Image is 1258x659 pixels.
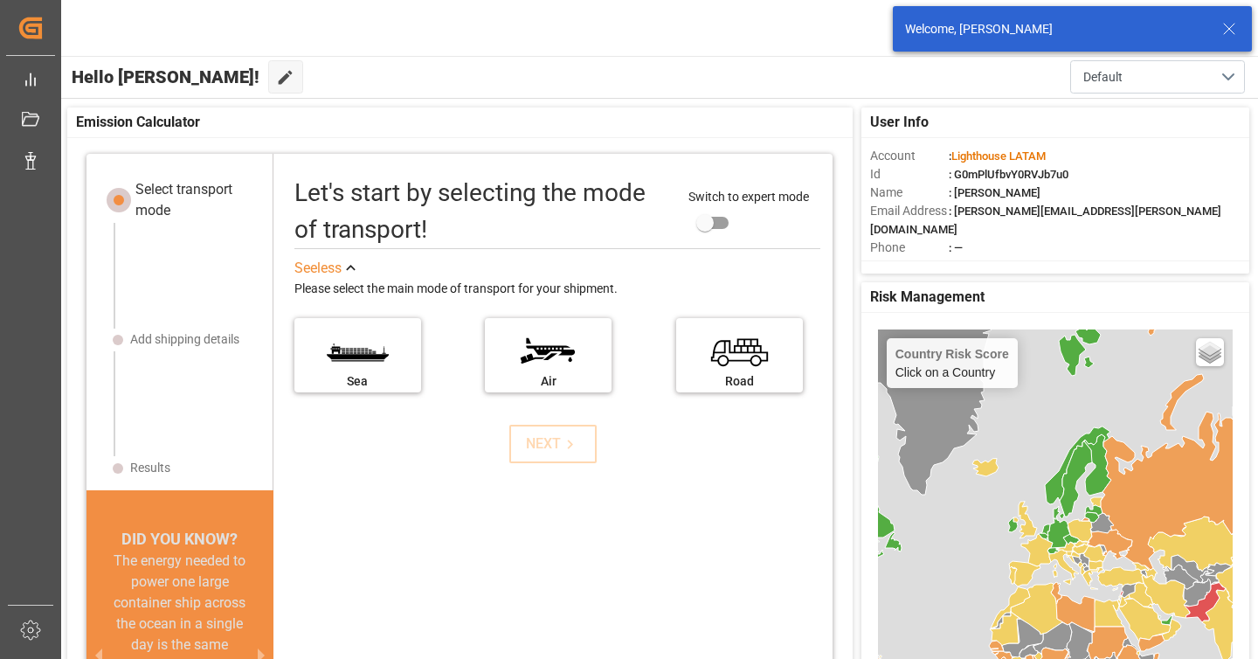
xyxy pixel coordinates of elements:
[494,372,603,391] div: Air
[685,372,794,391] div: Road
[1083,68,1123,87] span: Default
[949,241,963,254] span: : —
[951,149,1046,163] span: Lighthouse LATAM
[1070,60,1245,94] button: open menu
[870,147,949,165] span: Account
[1196,338,1224,366] a: Layers
[949,186,1040,199] span: : [PERSON_NAME]
[895,347,1009,379] div: Click on a Country
[526,434,579,454] div: NEXT
[949,168,1068,181] span: : G0mPlUfbvY0RVJb7u0
[130,330,239,349] div: Add shipping details
[72,60,259,94] span: Hello [PERSON_NAME]!
[870,202,949,220] span: Email Address
[294,279,821,300] div: Please select the main mode of transport for your shipment.
[949,149,1046,163] span: :
[303,372,412,391] div: Sea
[130,459,170,477] div: Results
[870,257,949,275] span: Account Type
[294,258,342,279] div: See less
[870,184,949,202] span: Name
[688,190,809,204] span: Switch to expert mode
[905,20,1206,38] div: Welcome, [PERSON_NAME]
[135,179,260,221] div: Select transport mode
[895,347,1009,361] h4: Country Risk Score
[870,205,1221,236] span: : [PERSON_NAME][EMAIL_ADDRESS][PERSON_NAME][DOMAIN_NAME]
[870,165,949,184] span: Id
[509,425,597,463] button: NEXT
[294,175,672,248] div: Let's start by selecting the mode of transport!
[870,239,949,257] span: Phone
[86,527,273,551] div: DID YOU KNOW?
[76,112,200,133] span: Emission Calculator
[949,260,992,273] span: : Shipper
[870,287,985,308] span: Risk Management
[870,112,929,133] span: User Info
